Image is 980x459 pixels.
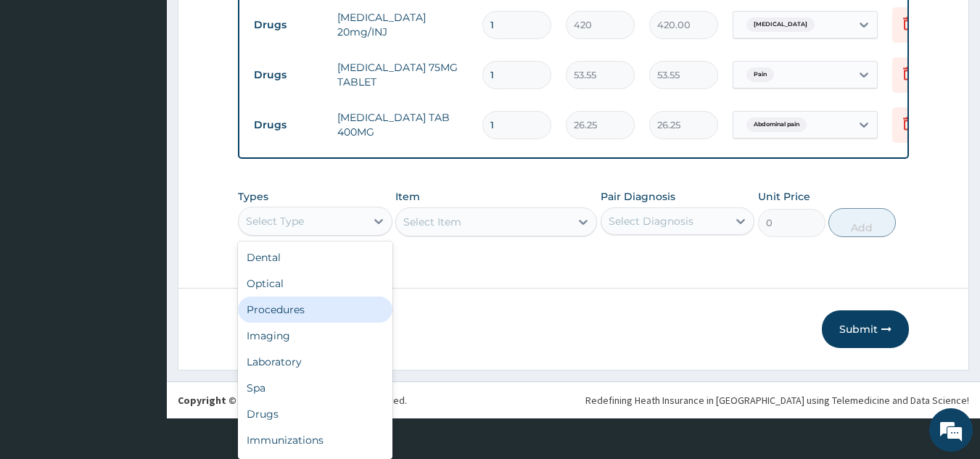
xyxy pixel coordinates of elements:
div: Redefining Heath Insurance in [GEOGRAPHIC_DATA] using Telemedicine and Data Science! [585,393,969,408]
div: Select Diagnosis [609,214,693,228]
div: Minimize live chat window [238,7,273,42]
span: Abdominal pain [746,117,807,132]
label: Item [395,189,420,204]
button: Submit [822,310,909,348]
span: Pain [746,67,774,82]
td: Drugs [247,12,330,38]
div: Immunizations [238,427,392,453]
div: Laboratory [238,349,392,375]
div: Spa [238,375,392,401]
div: Drugs [238,401,392,427]
div: Procedures [238,297,392,323]
div: Chat with us now [75,81,244,100]
span: [MEDICAL_DATA] [746,17,815,32]
label: Pair Diagnosis [601,189,675,204]
textarea: Type your message and hit 'Enter' [7,305,276,356]
label: Types [238,191,268,203]
td: Drugs [247,112,330,138]
button: Add [828,208,896,237]
div: Select Type [246,214,304,228]
label: Unit Price [758,189,810,204]
td: Drugs [247,62,330,88]
td: [MEDICAL_DATA] 75MG TABLET [330,53,475,96]
div: Imaging [238,323,392,349]
span: We're online! [84,137,200,284]
td: [MEDICAL_DATA] TAB 400MG [330,103,475,146]
div: Optical [238,270,392,297]
strong: Copyright © 2017 . [178,394,324,407]
img: d_794563401_company_1708531726252_794563401 [27,73,59,109]
footer: All rights reserved. [167,381,980,418]
div: Dental [238,244,392,270]
td: [MEDICAL_DATA] 20mg/INJ [330,3,475,46]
